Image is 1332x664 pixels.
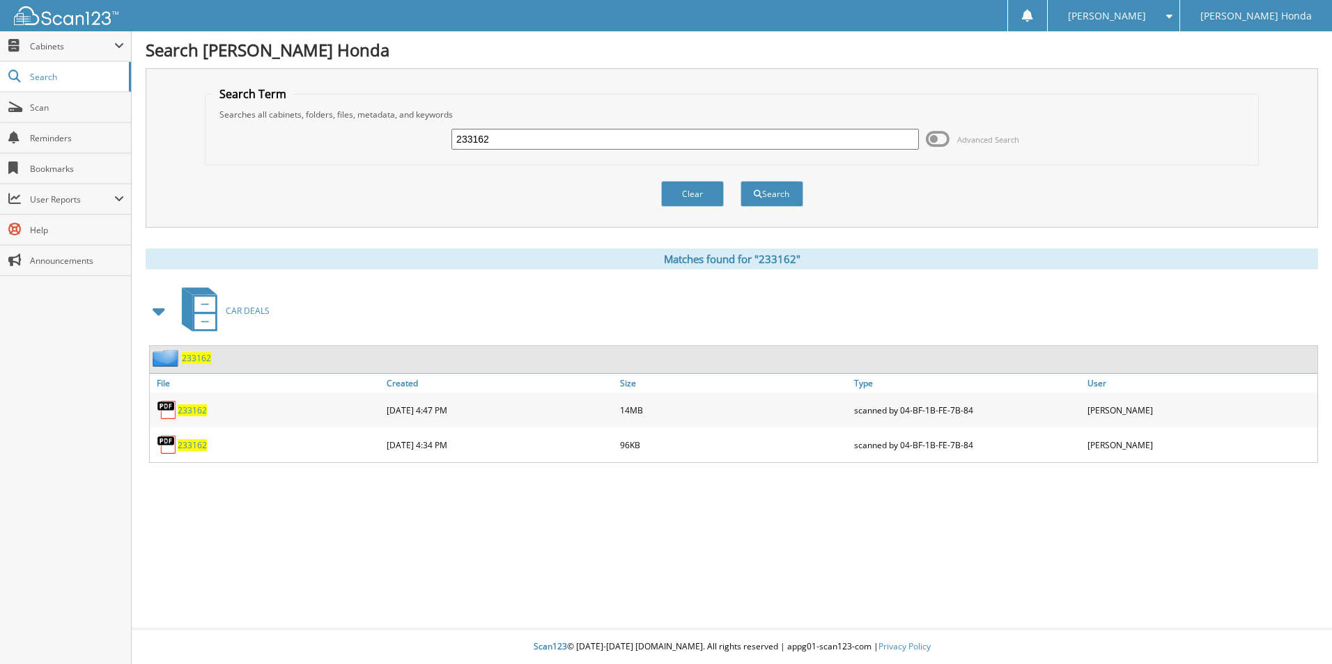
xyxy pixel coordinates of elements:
div: [DATE] 4:34 PM [383,431,617,459]
a: 233162 [178,439,207,451]
span: [PERSON_NAME] Honda [1200,12,1312,20]
a: User [1084,374,1317,393]
span: Reminders [30,132,124,144]
div: Searches all cabinets, folders, files, metadata, and keywords [212,109,1251,120]
span: Cabinets [30,40,114,52]
img: PDF.png [157,400,178,420]
img: scan123-logo-white.svg [14,6,118,25]
a: Created [383,374,617,393]
img: folder2.png [153,349,182,367]
div: Matches found for "233162" [146,248,1318,269]
a: 233162 [178,404,207,416]
div: scanned by 04-BF-1B-FE-7B-84 [851,431,1084,459]
button: Clear [661,181,724,207]
div: [PERSON_NAME] [1084,396,1317,424]
a: CAR DEALS [173,283,270,338]
a: Type [851,374,1084,393]
span: Scan [30,102,124,113]
a: Size [617,374,850,393]
div: [DATE] 4:47 PM [383,396,617,424]
legend: Search Term [212,86,293,102]
div: [PERSON_NAME] [1084,431,1317,459]
div: 14MB [617,396,850,424]
span: [PERSON_NAME] [1068,12,1146,20]
a: File [150,374,383,393]
a: Privacy Policy [878,640,931,652]
button: Search [741,181,803,207]
div: 96KB [617,431,850,459]
span: Scan123 [534,640,567,652]
span: Help [30,224,124,236]
a: 233162 [182,352,211,364]
span: Announcements [30,255,124,267]
h1: Search [PERSON_NAME] Honda [146,38,1318,61]
span: User Reports [30,193,114,205]
img: PDF.png [157,434,178,455]
span: Advanced Search [957,134,1019,145]
iframe: Chat Widget [1262,597,1332,664]
div: © [DATE]-[DATE] [DOMAIN_NAME]. All rights reserved | appg01-scan123-com | [132,630,1332,664]
span: Bookmarks [30,163,124,175]
span: Search [30,71,122,83]
div: scanned by 04-BF-1B-FE-7B-84 [851,396,1084,424]
span: CAR DEALS [226,305,270,317]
